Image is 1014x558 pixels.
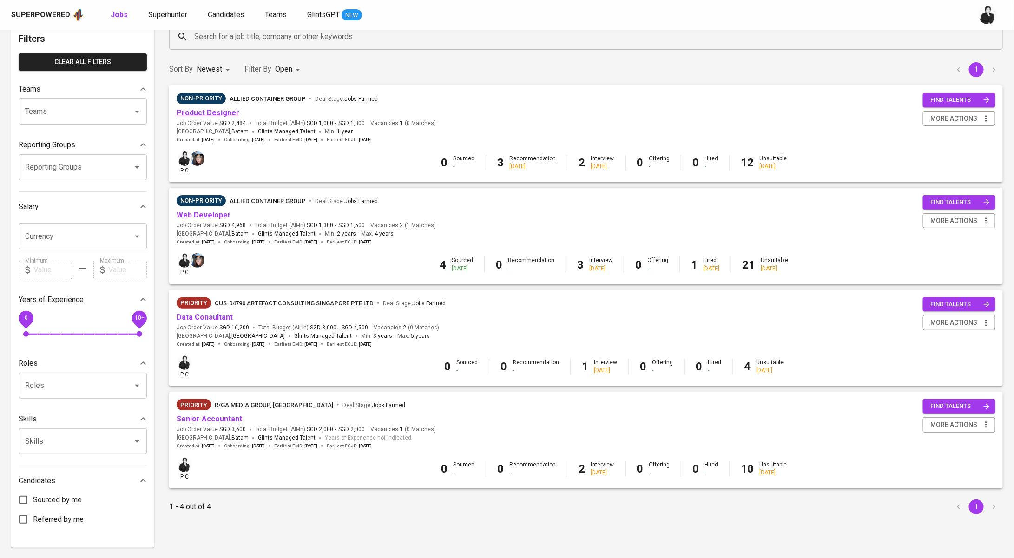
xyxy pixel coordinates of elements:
div: Unsuitable [761,256,788,272]
div: Recommendation [509,461,556,477]
div: Hired [705,155,718,171]
div: Reporting Groups [19,136,147,154]
span: [DATE] [359,341,372,348]
b: 0 [637,462,643,475]
span: 2 [402,324,406,332]
b: 0 [496,258,502,271]
a: Web Developer [177,210,231,219]
span: [DATE] [359,443,372,449]
div: - [508,265,554,273]
span: [DATE] [202,443,215,449]
div: Skills [19,410,147,428]
p: Filter By [244,64,271,75]
img: diazagista@glints.com [190,253,204,268]
b: 10 [741,462,754,475]
span: Glints Managed Talent [258,230,316,237]
div: [DATE] [452,265,473,273]
p: Sort By [169,64,193,75]
span: [DATE] [252,341,265,348]
b: 12 [741,156,754,169]
span: Min. [325,230,356,237]
span: Jobs Farmed [344,96,378,102]
div: - [509,469,556,477]
div: Offering [652,359,673,374]
span: Batam [231,230,249,239]
p: Candidates [19,475,55,486]
span: SGD 3,000 [310,324,336,332]
span: Priority [177,298,211,308]
span: CUS-04790 ARTEFACT CONSULTING SINGAPORE PTE LTD [215,300,374,307]
img: medwi@glints.com [178,355,192,370]
button: find talents [923,297,995,312]
b: 3 [497,156,504,169]
span: Vacancies ( 0 Matches ) [370,426,436,433]
span: find talents [930,95,990,105]
span: [DATE] [252,239,265,245]
a: Superpoweredapp logo [11,8,85,22]
div: pic [177,457,193,481]
span: SGD 2,000 [307,426,333,433]
div: New Job received from Demand Team [177,399,211,410]
span: Created at : [177,341,215,348]
button: Open [131,230,144,243]
span: [DATE] [202,137,215,143]
span: - [335,426,336,433]
div: [DATE] [759,469,787,477]
span: - [358,230,359,239]
span: Teams [265,10,287,19]
div: Pending Client’s Feedback [177,93,226,104]
span: Open [275,65,292,73]
p: Salary [19,201,39,212]
div: - [456,367,478,374]
a: GlintsGPT NEW [307,9,362,21]
span: R/GA MEDIA GROUP, [GEOGRAPHIC_DATA] [215,401,333,408]
p: Teams [19,84,40,95]
b: 1 [582,360,588,373]
span: Job Order Value [177,119,246,127]
p: 1 - 4 out of 4 [169,501,211,512]
nav: pagination navigation [950,62,1003,77]
span: Years of Experience not indicated. [325,433,413,443]
div: Offering [649,461,670,477]
span: find talents [930,299,990,310]
div: Teams [19,80,147,98]
span: 5 years [411,333,430,339]
div: Recommendation [513,359,559,374]
button: more actions [923,417,995,433]
a: Candidates [208,9,246,21]
div: Hired [705,461,718,477]
span: Earliest EMD : [274,443,317,449]
div: Interview [589,256,612,272]
span: SGD 2,000 [338,426,365,433]
button: Open [131,435,144,448]
span: 0 [24,315,27,321]
div: Unsuitable [756,359,784,374]
span: [DATE] [304,137,317,143]
img: medwi@glints.com [178,253,192,268]
span: Non-Priority [177,94,226,103]
span: more actions [930,419,977,431]
div: [DATE] [761,265,788,273]
div: [DATE] [591,469,614,477]
h6: Filters [19,31,147,46]
div: [DATE] [759,163,787,171]
span: Priority [177,400,211,410]
button: find talents [923,93,995,107]
span: Non-Priority [177,196,226,205]
b: 0 [497,462,504,475]
b: 21 [742,258,755,271]
button: Open [131,105,144,118]
button: page 1 [969,62,984,77]
div: Newest [197,61,233,78]
img: medwi@glints.com [178,458,192,472]
div: Superpowered [11,10,70,20]
span: Deal Stage : [315,198,378,204]
span: SGD 16,200 [219,324,249,332]
div: Offering [649,155,670,171]
span: Created at : [177,239,215,245]
p: Years of Experience [19,294,84,305]
span: - [335,222,336,230]
p: Roles [19,358,38,369]
div: Recommendation [509,155,556,171]
span: Earliest ECJD : [327,137,372,143]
